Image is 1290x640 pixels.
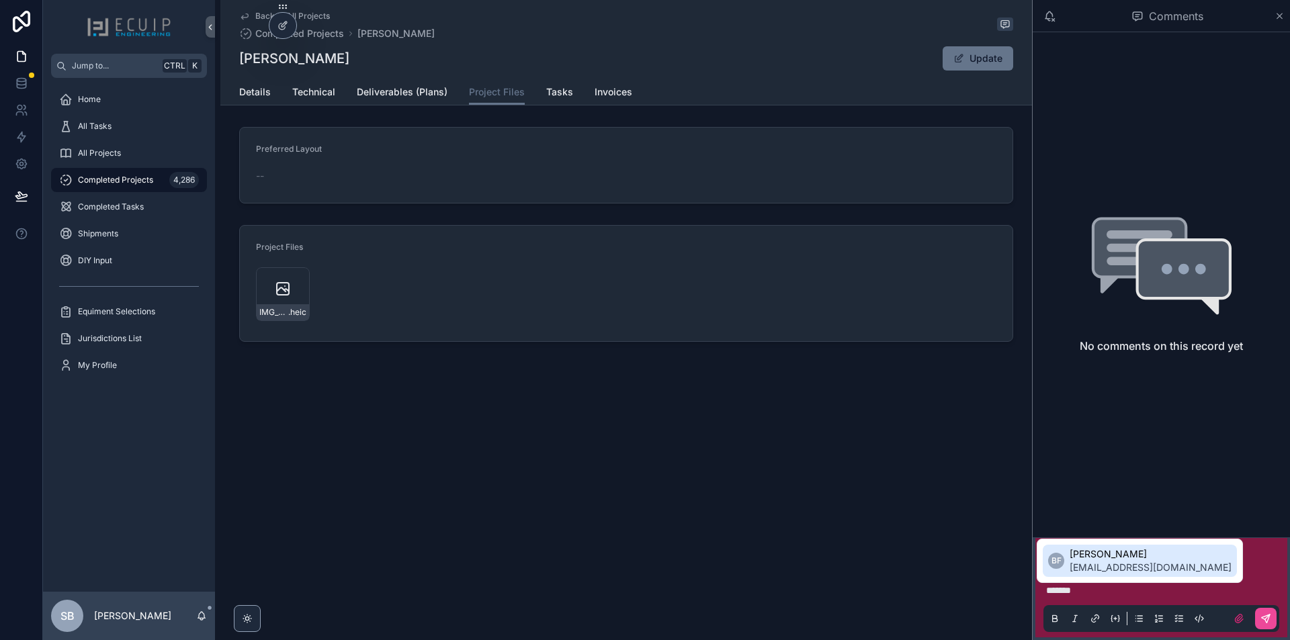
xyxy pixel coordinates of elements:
span: My Profile [78,360,117,371]
span: Home [78,94,101,105]
a: DIY Input [51,248,207,273]
span: [EMAIL_ADDRESS][DOMAIN_NAME] [1070,561,1232,574]
h2: No comments on this record yet [1080,338,1243,354]
span: Tasks [546,85,573,99]
a: Home [51,87,207,111]
a: Equiment Selections [51,300,207,324]
span: All Tasks [78,121,112,132]
img: App logo [87,16,171,38]
a: Jurisdictions List [51,326,207,351]
a: Back to All Projects [239,11,330,21]
span: Technical [292,85,335,99]
span: Ctrl [163,59,187,73]
span: Completed Projects [78,175,153,185]
span: [PERSON_NAME] [1070,547,1232,561]
a: All Tasks [51,114,207,138]
span: Jump to... [72,60,157,71]
span: Project Files [469,85,525,99]
span: Shipments [78,228,118,239]
span: Project Files [256,242,303,252]
a: All Projects [51,141,207,165]
span: All Projects [78,148,121,158]
h1: [PERSON_NAME] [239,49,349,68]
a: Completed Projects [239,27,344,40]
span: .heic [288,307,306,318]
a: Tasks [546,80,573,107]
div: Suggested mentions [1037,539,1243,583]
a: Details [239,80,271,107]
span: Equiment Selections [78,306,155,317]
span: Invoices [595,85,632,99]
span: Deliverables (Plans) [357,85,447,99]
span: Jurisdictions List [78,333,142,344]
a: My Profile [51,353,207,377]
a: Invoices [595,80,632,107]
button: Update [943,46,1013,71]
span: IMG_7519 [259,307,288,318]
button: Jump to...CtrlK [51,54,207,78]
span: Completed Projects [255,27,344,40]
span: SB [60,608,75,624]
span: Comments [1149,8,1203,24]
span: Details [239,85,271,99]
a: Deliverables (Plans) [357,80,447,107]
p: [PERSON_NAME] [94,609,171,623]
a: Shipments [51,222,207,246]
span: BF [1051,555,1062,566]
span: Preferred Layout [256,144,322,154]
span: -- [256,169,264,183]
a: Technical [292,80,335,107]
div: 4,286 [169,172,199,188]
div: scrollable content [43,78,215,395]
a: Completed Tasks [51,195,207,219]
span: Completed Tasks [78,201,144,212]
span: K [189,60,200,71]
span: Back to All Projects [255,11,330,21]
a: Completed Projects4,286 [51,168,207,192]
span: DIY Input [78,255,112,266]
a: Project Files [469,80,525,105]
a: [PERSON_NAME] [357,27,435,40]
